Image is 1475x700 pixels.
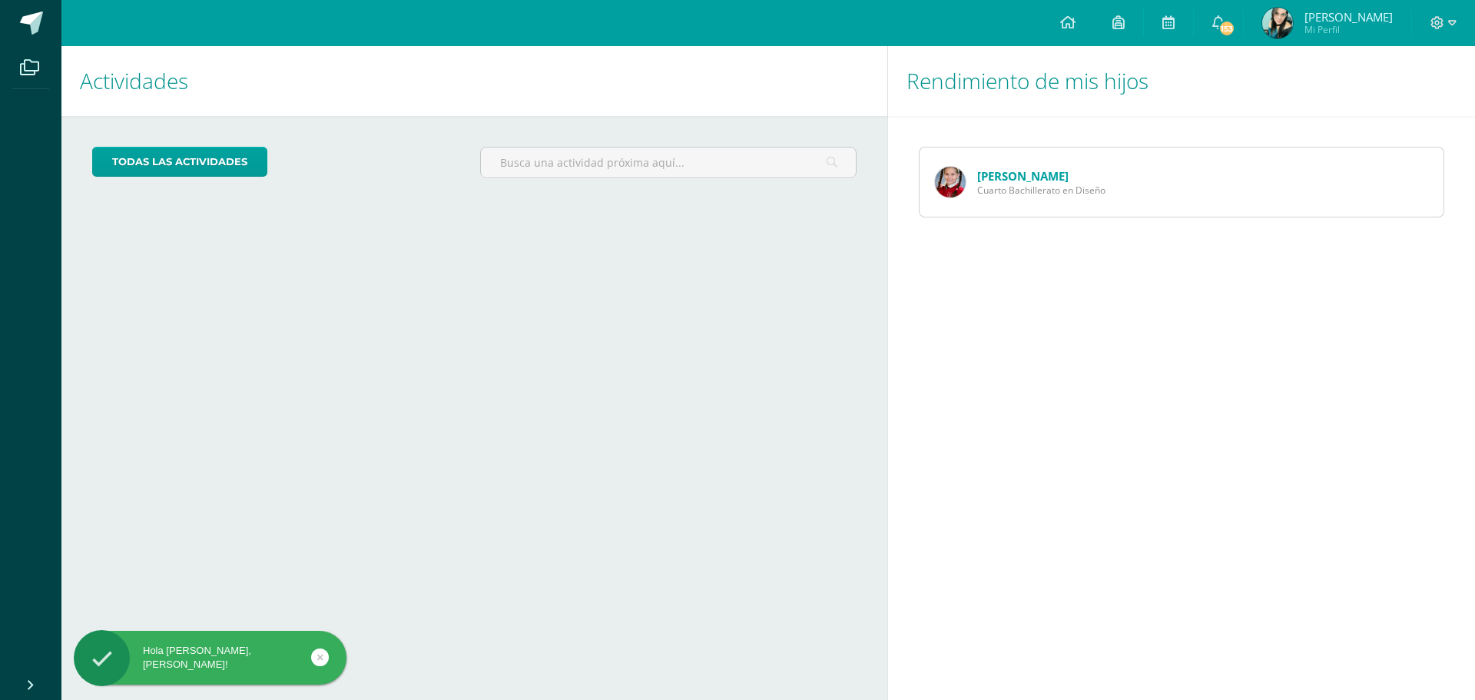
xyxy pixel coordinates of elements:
[92,147,267,177] a: todas las Actividades
[935,167,966,197] img: d9178c63652c7c1fee77e8666438f400.png
[80,46,869,116] h1: Actividades
[481,148,855,177] input: Busca una actividad próxima aquí...
[1304,23,1393,36] span: Mi Perfil
[977,168,1069,184] a: [PERSON_NAME]
[907,46,1457,116] h1: Rendimiento de mis hijos
[1304,9,1393,25] span: [PERSON_NAME]
[1262,8,1293,38] img: 981d8dcb0306dd93691c893b4803668a.png
[74,644,346,672] div: Hola [PERSON_NAME], [PERSON_NAME]!
[1218,20,1235,37] span: 153
[977,184,1105,197] span: Cuarto Bachillerato en Diseño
